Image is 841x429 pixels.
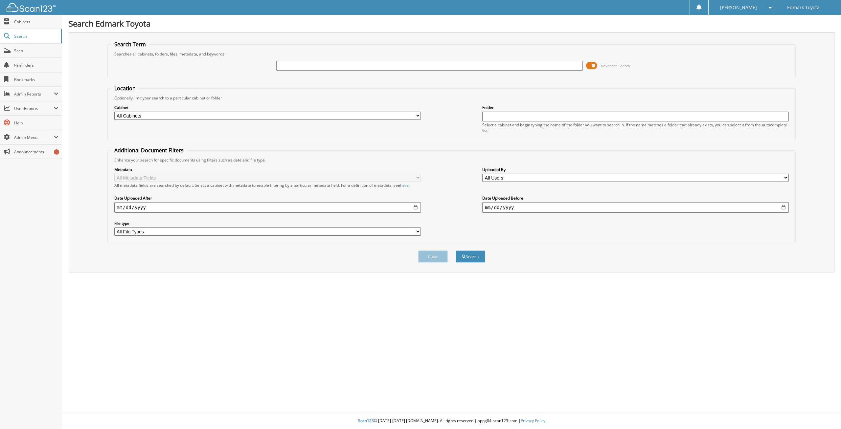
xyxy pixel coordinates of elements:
[482,202,789,213] input: end
[114,167,421,172] label: Metadata
[111,51,792,57] div: Searches all cabinets, folders, files, metadata, and keywords
[14,120,58,126] span: Help
[400,182,409,188] a: here
[14,149,58,155] span: Announcements
[787,6,820,10] span: Edmark Toyota
[482,167,789,172] label: Uploaded By
[14,91,54,97] span: Admin Reports
[69,18,834,29] h1: Search Edmark Toyota
[14,77,58,82] span: Bookmarks
[114,195,421,201] label: Date Uploaded After
[114,221,421,226] label: File type
[114,202,421,213] input: start
[14,33,57,39] span: Search
[14,62,58,68] span: Reminders
[111,85,139,92] legend: Location
[62,413,841,429] div: © [DATE]-[DATE] [DOMAIN_NAME]. All rights reserved | appg04-scan123-com |
[14,19,58,25] span: Cabinets
[720,6,757,10] span: [PERSON_NAME]
[14,106,54,111] span: User Reports
[482,105,789,110] label: Folder
[114,105,421,110] label: Cabinet
[114,182,421,188] div: All metadata fields are searched by default. Select a cabinet with metadata to enable filtering b...
[482,122,789,133] div: Select a cabinet and begin typing the name of the folder you want to search in. If the name match...
[111,157,792,163] div: Enhance your search for specific documents using filters such as date and file type.
[456,250,485,263] button: Search
[54,149,59,155] div: 5
[358,418,374,423] span: Scan123
[7,3,56,12] img: scan123-logo-white.svg
[111,41,149,48] legend: Search Term
[482,195,789,201] label: Date Uploaded Before
[111,147,187,154] legend: Additional Document Filters
[418,250,448,263] button: Clear
[14,135,54,140] span: Admin Menu
[111,95,792,101] div: Optionally limit your search to a particular cabinet or folder
[14,48,58,54] span: Scan
[601,63,630,68] span: Advanced Search
[521,418,545,423] a: Privacy Policy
